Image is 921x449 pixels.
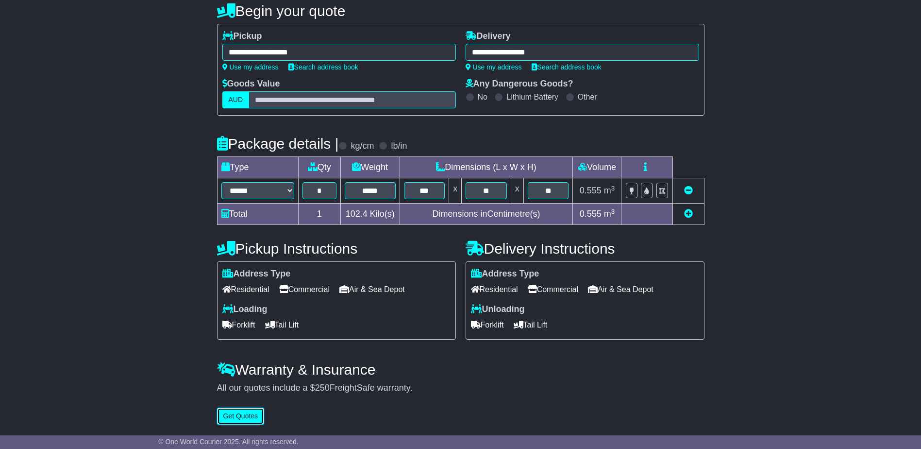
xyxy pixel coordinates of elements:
label: Goods Value [222,79,280,89]
a: Search address book [532,63,602,71]
span: m [604,186,615,195]
span: Tail Lift [265,317,299,332]
label: AUD [222,91,250,108]
h4: Warranty & Insurance [217,362,704,378]
span: Tail Lift [514,317,548,332]
div: All our quotes include a $ FreightSafe warranty. [217,383,704,394]
span: 0.555 [580,186,602,195]
label: Delivery [466,31,511,42]
td: Dimensions (L x W x H) [400,157,573,178]
h4: Begin your quote [217,3,704,19]
button: Get Quotes [217,408,265,425]
span: 0.555 [580,209,602,219]
td: Dimensions in Centimetre(s) [400,204,573,225]
label: Pickup [222,31,262,42]
td: Weight [340,157,400,178]
td: x [449,178,462,204]
h4: Package details | [217,136,339,152]
span: Air & Sea Depot [588,282,653,297]
span: Commercial [279,282,330,297]
h4: Pickup Instructions [217,241,456,257]
label: Address Type [222,269,291,279]
span: Air & Sea Depot [339,282,405,297]
label: Address Type [471,269,539,279]
label: Loading [222,304,268,315]
a: Remove this item [684,186,693,195]
td: x [511,178,523,204]
span: 250 [315,383,330,393]
label: Any Dangerous Goods? [466,79,573,89]
a: Search address book [288,63,358,71]
label: kg/cm [351,141,374,152]
span: Commercial [528,282,578,297]
span: 102.4 [346,209,368,219]
span: © One World Courier 2025. All rights reserved. [158,438,299,446]
span: Forklift [471,317,504,332]
label: No [478,92,487,102]
span: Forklift [222,317,255,332]
td: Total [217,204,298,225]
a: Add new item [684,209,693,219]
label: Other [578,92,597,102]
sup: 3 [611,208,615,215]
a: Use my address [222,63,279,71]
td: Volume [573,157,621,178]
span: Residential [222,282,269,297]
td: 1 [298,204,340,225]
span: m [604,209,615,219]
td: Kilo(s) [340,204,400,225]
label: Unloading [471,304,525,315]
td: Type [217,157,298,178]
td: Qty [298,157,340,178]
sup: 3 [611,185,615,192]
span: Residential [471,282,518,297]
label: Lithium Battery [506,92,558,102]
label: lb/in [391,141,407,152]
h4: Delivery Instructions [466,241,704,257]
a: Use my address [466,63,522,71]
